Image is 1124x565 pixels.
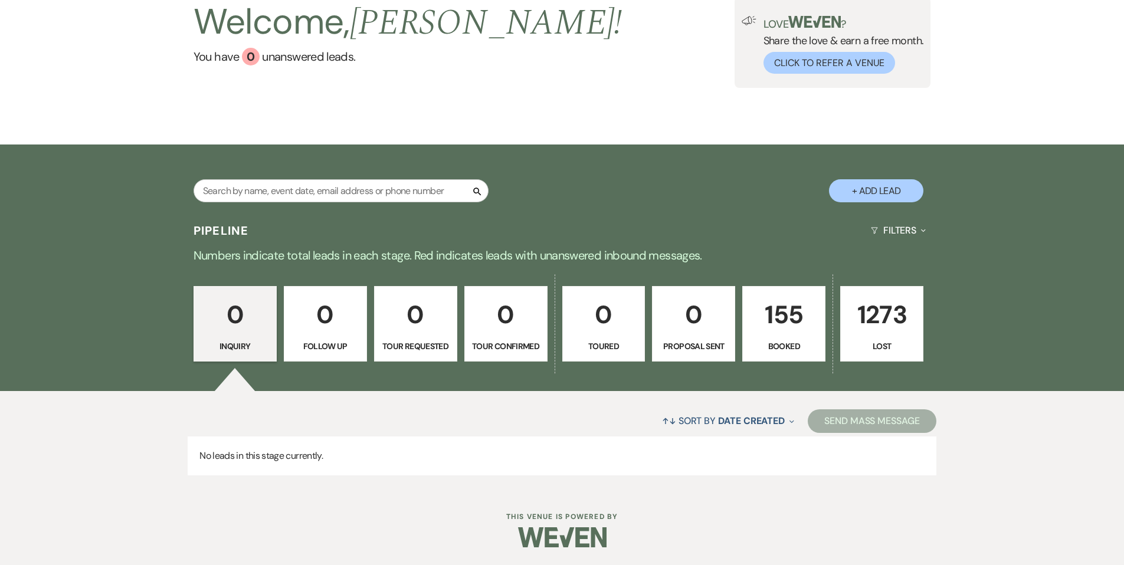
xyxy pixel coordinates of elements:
p: 0 [382,295,450,334]
button: Send Mass Message [808,409,936,433]
p: Booked [750,340,818,353]
a: 0Tour Confirmed [464,286,548,362]
button: Sort By Date Created [657,405,799,436]
p: Lost [848,340,916,353]
p: 0 [570,295,638,334]
p: No leads in this stage currently. [188,436,936,475]
a: 155Booked [742,286,825,362]
a: You have 0 unanswered leads. [194,48,622,65]
p: Inquiry [201,340,269,353]
p: Follow Up [291,340,359,353]
button: + Add Lead [829,179,923,202]
p: 0 [201,295,269,334]
input: Search by name, event date, email address or phone number [194,179,489,202]
div: 0 [242,48,260,65]
a: 1273Lost [840,286,923,362]
span: ↑↓ [662,415,676,427]
p: Numbers indicate total leads in each stage. Red indicates leads with unanswered inbound messages. [137,246,987,265]
p: 0 [291,295,359,334]
img: loud-speaker-illustration.svg [742,16,756,25]
a: 0Inquiry [194,286,277,362]
a: 0Proposal Sent [652,286,735,362]
h3: Pipeline [194,222,249,239]
p: Tour Confirmed [472,340,540,353]
p: Love ? [763,16,924,29]
p: Tour Requested [382,340,450,353]
div: Share the love & earn a free month. [756,16,924,74]
p: Toured [570,340,638,353]
button: Click to Refer a Venue [763,52,895,74]
p: 1273 [848,295,916,334]
a: 0Follow Up [284,286,367,362]
button: Filters [866,215,930,246]
span: Date Created [718,415,785,427]
p: 0 [472,295,540,334]
p: 155 [750,295,818,334]
img: Weven Logo [518,517,607,558]
p: 0 [660,295,728,334]
img: weven-logo-green.svg [788,16,841,28]
a: 0Tour Requested [374,286,457,362]
p: Proposal Sent [660,340,728,353]
a: 0Toured [562,286,645,362]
